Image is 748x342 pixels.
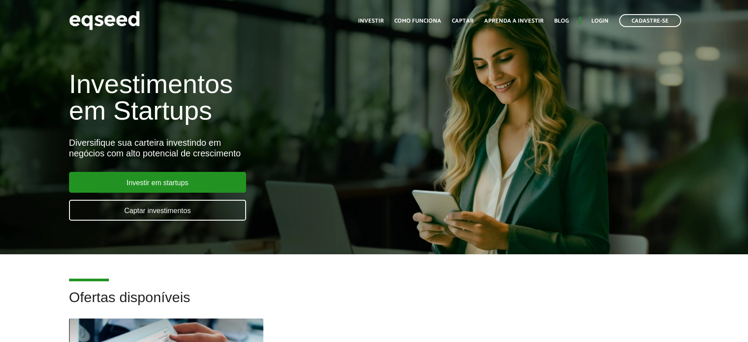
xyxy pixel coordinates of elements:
[69,290,679,319] h2: Ofertas disponíveis
[69,9,140,32] img: EqSeed
[591,18,609,24] a: Login
[69,71,430,124] h1: Investimentos em Startups
[69,137,430,159] div: Diversifique sua carteira investindo em negócios com alto potencial de crescimento
[554,18,569,24] a: Blog
[484,18,544,24] a: Aprenda a investir
[452,18,474,24] a: Captar
[69,200,246,221] a: Captar investimentos
[69,172,246,193] a: Investir em startups
[619,14,681,27] a: Cadastre-se
[358,18,384,24] a: Investir
[394,18,441,24] a: Como funciona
